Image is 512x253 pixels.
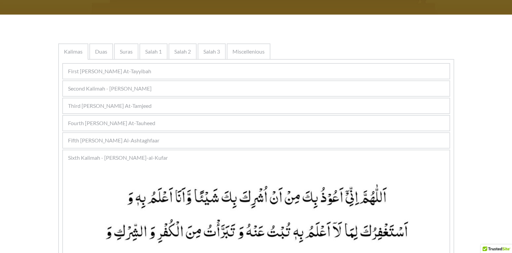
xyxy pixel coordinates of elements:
span: Duas [95,47,107,56]
span: Salah 3 [203,47,220,56]
span: Salah 2 [174,47,191,56]
span: Miscellenious [232,47,265,56]
span: Kalimas [64,47,83,56]
span: Salah 1 [145,47,162,56]
span: Second Kalimah - [PERSON_NAME] [68,84,152,93]
span: Third [PERSON_NAME] At-Tamjeed [68,102,152,110]
span: First [PERSON_NAME] At-Tayyibah [68,67,151,75]
span: Fifth [PERSON_NAME] Al-Ashtaghfaar [68,136,159,144]
span: Suras [120,47,133,56]
span: Fourth [PERSON_NAME] At-Tauheed [68,119,155,127]
span: Sixth Kalimah - [PERSON_NAME]-al-Kufar [68,154,168,162]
